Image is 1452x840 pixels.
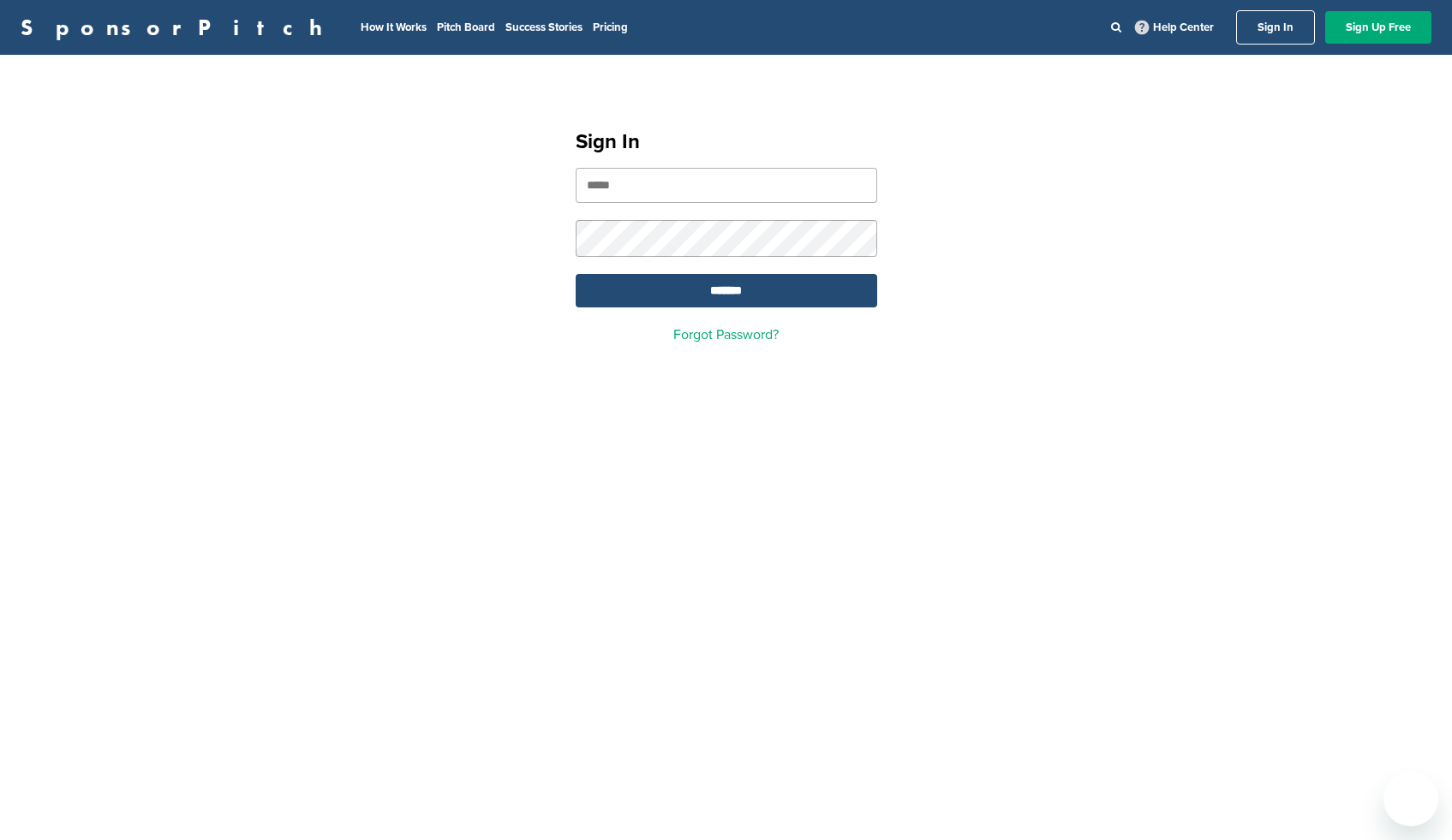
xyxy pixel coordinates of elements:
[21,16,333,39] a: SponsorPitch
[1325,11,1431,44] a: Sign Up Free
[437,21,495,34] a: Pitch Board
[673,326,779,343] a: Forgot Password?
[576,127,877,158] h1: Sign In
[1132,17,1217,38] a: Help Center
[505,21,583,34] a: Success Stories
[1236,10,1315,45] a: Sign In
[361,21,427,34] a: How It Works
[593,21,628,34] a: Pricing
[1383,771,1438,826] iframe: Button to launch messaging window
